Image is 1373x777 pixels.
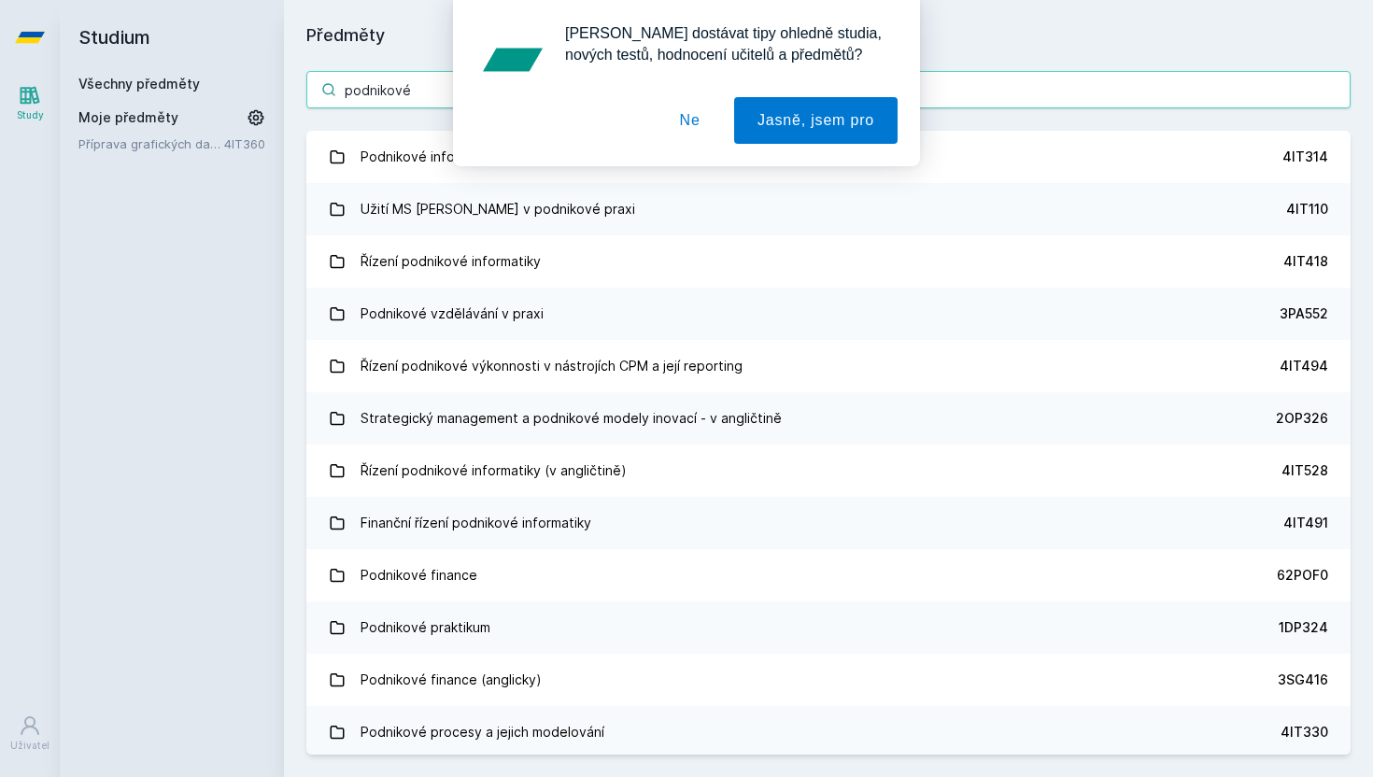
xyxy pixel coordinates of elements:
div: 4IT491 [1283,514,1328,532]
a: Řízení podnikové informatiky (v angličtině) 4IT528 [306,445,1351,497]
div: Podnikové praktikum [361,609,490,646]
div: 4IT418 [1283,252,1328,271]
a: Řízení podnikové informatiky 4IT418 [306,235,1351,288]
div: Užití MS [PERSON_NAME] v podnikové praxi [361,191,635,228]
a: Finanční řízení podnikové informatiky 4IT491 [306,497,1351,549]
button: Ne [657,97,724,144]
div: Řízení podnikové informatiky [361,243,541,280]
a: Podnikové procesy a jejich modelování 4IT330 [306,706,1351,758]
a: Podnikové vzdělávání v praxi 3PA552 [306,288,1351,340]
div: Podnikové procesy a jejich modelování [361,713,604,751]
div: 4IT494 [1280,357,1328,375]
div: Podnikové vzdělávání v praxi [361,295,544,332]
a: Užití MS [PERSON_NAME] v podnikové praxi 4IT110 [306,183,1351,235]
div: 3PA552 [1280,304,1328,323]
div: 1DP324 [1279,618,1328,637]
div: 2OP326 [1276,409,1328,428]
div: 4IT330 [1281,723,1328,742]
div: Strategický management a podnikové modely inovací - v angličtině [361,400,782,437]
div: 62POF0 [1277,566,1328,585]
div: Uživatel [10,739,50,753]
img: notification icon [475,22,550,97]
a: Uživatel [4,705,56,762]
div: Řízení podnikové informatiky (v angličtině) [361,452,627,489]
a: Podnikové praktikum 1DP324 [306,601,1351,654]
a: Řízení podnikové výkonnosti v nástrojích CPM a její reporting 4IT494 [306,340,1351,392]
div: Podnikové finance [361,557,477,594]
div: Podnikové finance (anglicky) [361,661,542,699]
a: Podnikové finance (anglicky) 3SG416 [306,654,1351,706]
div: Řízení podnikové výkonnosti v nástrojích CPM a její reporting [361,347,743,385]
div: [PERSON_NAME] dostávat tipy ohledně studia, nových testů, hodnocení učitelů a předmětů? [550,22,898,65]
div: 4IT528 [1281,461,1328,480]
a: Podnikové finance 62POF0 [306,549,1351,601]
div: Finanční řízení podnikové informatiky [361,504,591,542]
div: 4IT110 [1286,200,1328,219]
a: Strategický management a podnikové modely inovací - v angličtině 2OP326 [306,392,1351,445]
button: Jasně, jsem pro [734,97,898,144]
div: 3SG416 [1278,671,1328,689]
